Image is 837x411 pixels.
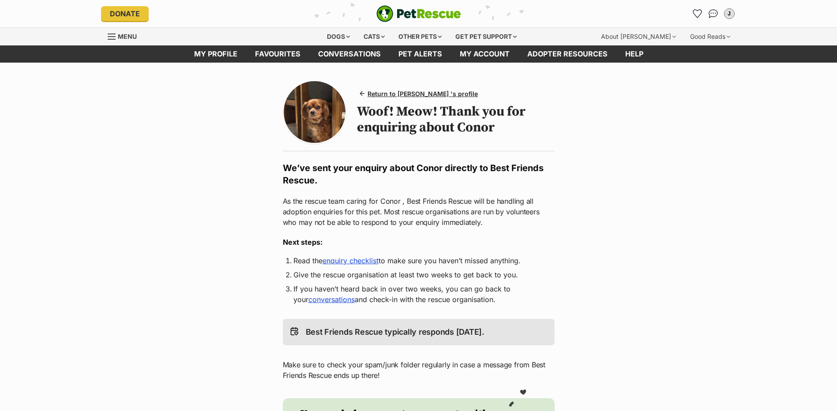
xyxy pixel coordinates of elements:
p: Best Friends Rescue typically responds [DATE]. [306,326,484,338]
li: If you haven’t heard back in over two weeks, you can go back to your and check-in with the rescue... [293,284,544,305]
a: enquiry checklist [323,256,379,265]
h2: We’ve sent your enquiry about Conor directly to Best Friends Rescue. [283,162,555,187]
a: My profile [185,45,246,63]
a: Adopter resources [518,45,616,63]
a: Favourites [691,7,705,21]
p: As the rescue team caring for Conor , Best Friends Rescue will be handling all adoption enquiries... [283,196,555,228]
div: Dogs [321,28,356,45]
a: PetRescue [376,5,461,22]
a: Conversations [706,7,721,21]
div: J [725,9,734,18]
a: Help [616,45,652,63]
div: Cats [357,28,391,45]
a: My account [451,45,518,63]
button: My account [722,7,736,21]
span: Menu [118,33,137,40]
a: Donate [101,6,149,21]
img: logo-e224e6f780fb5917bec1dbf3a21bbac754714ae5b6737aabdf751b685950b380.svg [376,5,461,22]
a: Menu [108,28,143,44]
a: Pet alerts [390,45,451,63]
li: Give the rescue organisation at least two weeks to get back to you. [293,269,544,280]
a: conversations [308,295,355,304]
li: Read the to make sure you haven’t missed anything. [293,255,544,266]
div: About [PERSON_NAME] [595,28,682,45]
div: Good Reads [684,28,736,45]
div: Get pet support [449,28,523,45]
div: Other pets [392,28,448,45]
p: Make sure to check your spam/junk folder regularly in case a message from Best Friends Rescue end... [283,359,555,381]
ul: Account quick links [691,7,736,21]
img: Photo of Conor [284,81,346,143]
a: conversations [309,45,390,63]
span: Return to [PERSON_NAME] 's profile [368,89,478,98]
h1: Woof! Meow! Thank you for enquiring about Conor [357,104,554,135]
img: chat-41dd97257d64d25036548639549fe6c8038ab92f7586957e7f3b1b290dea8141.svg [709,9,718,18]
h3: Next steps: [283,237,555,247]
a: Return to [PERSON_NAME] 's profile [357,87,481,100]
a: Favourites [246,45,309,63]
